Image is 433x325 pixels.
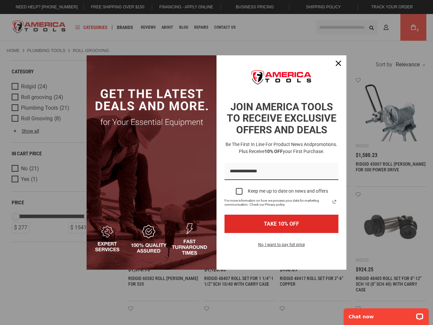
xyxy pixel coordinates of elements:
svg: link icon [330,198,338,206]
h3: Be the first in line for product news and [223,141,340,155]
svg: close icon [336,61,341,66]
input: Email field [224,163,338,180]
button: Close [330,55,346,71]
strong: JOIN AMERICA TOOLS TO RECEIVE EXCLUSIVE OFFERS AND DEALS [227,101,336,136]
button: TAKE 10% OFF [224,215,338,233]
button: No, I want to pay full price [253,241,310,252]
iframe: LiveChat chat widget [339,304,433,325]
strong: 10% OFF [264,149,283,154]
div: Keep me up to date on news and offers [248,188,328,194]
span: For more information on how we process your data for marketing communication. Check our Privacy p... [224,199,330,207]
a: Read our Privacy Policy [330,198,338,206]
